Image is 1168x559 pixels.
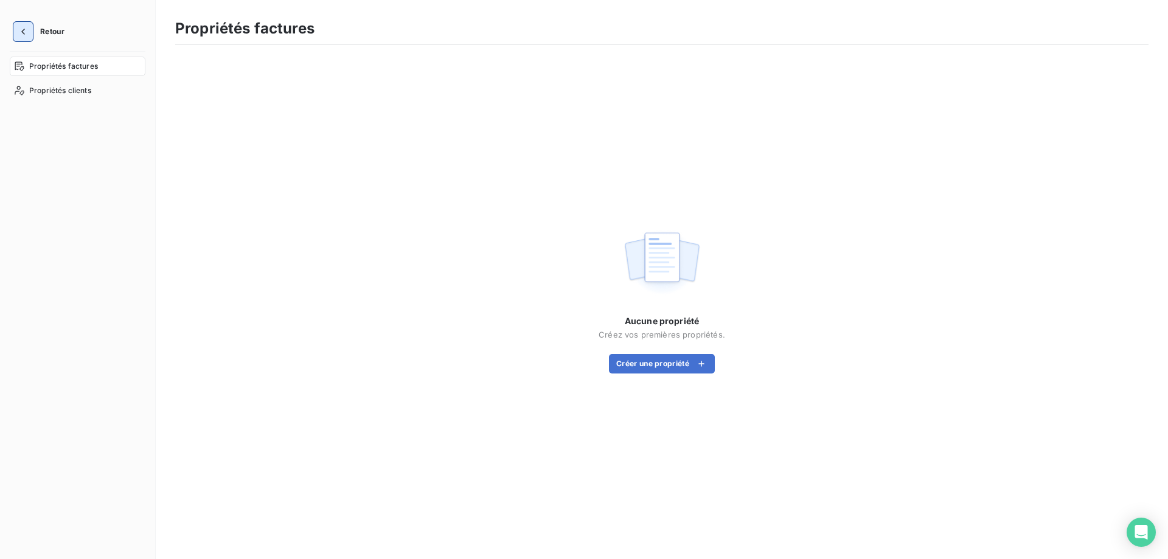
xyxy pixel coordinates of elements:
[10,57,145,76] a: Propriétés factures
[175,18,315,40] h3: Propriétés factures
[599,330,725,339] span: Créez vos premières propriétés.
[623,226,701,301] img: empty state
[10,81,145,100] a: Propriétés clients
[609,354,715,373] button: Créer une propriété
[1127,518,1156,547] div: Open Intercom Messenger
[29,85,91,96] span: Propriétés clients
[625,315,699,327] span: Aucune propriété
[10,22,74,41] button: Retour
[40,28,64,35] span: Retour
[29,61,98,72] span: Propriétés factures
